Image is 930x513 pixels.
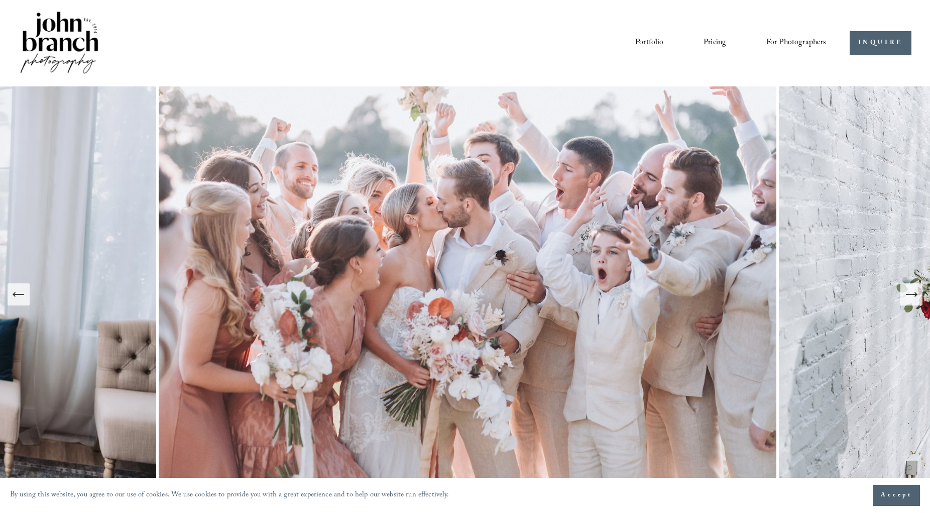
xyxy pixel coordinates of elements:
[900,283,922,305] button: Next Slide
[766,35,827,51] span: For Photographers
[10,488,449,503] p: By using this website, you agree to our use of cookies. We use cookies to provide you with a grea...
[873,485,920,506] button: Accept
[704,35,726,52] a: Pricing
[8,283,30,305] button: Previous Slide
[635,35,663,52] a: Portfolio
[766,35,827,52] a: folder dropdown
[881,490,912,500] span: Accept
[156,86,779,502] img: A wedding party celebrating outdoors, featuring a bride and groom kissing amidst cheering bridesm...
[19,10,100,77] img: John Branch IV Photography
[850,31,911,56] a: INQUIRE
